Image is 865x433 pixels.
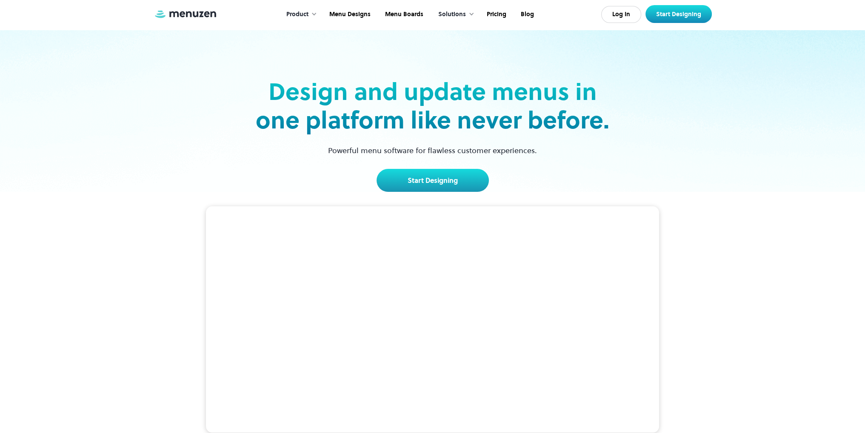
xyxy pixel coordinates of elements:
[645,5,712,23] a: Start Designing
[438,10,466,19] div: Solutions
[317,145,548,156] p: Powerful menu software for flawless customer experiences.
[321,1,377,28] a: Menu Designs
[377,1,430,28] a: Menu Boards
[377,169,489,192] a: Start Designing
[601,6,641,23] a: Log In
[253,77,612,134] h2: Design and update menus in one platform like never before.
[278,1,321,28] div: Product
[479,1,513,28] a: Pricing
[286,10,308,19] div: Product
[430,1,479,28] div: Solutions
[513,1,540,28] a: Blog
